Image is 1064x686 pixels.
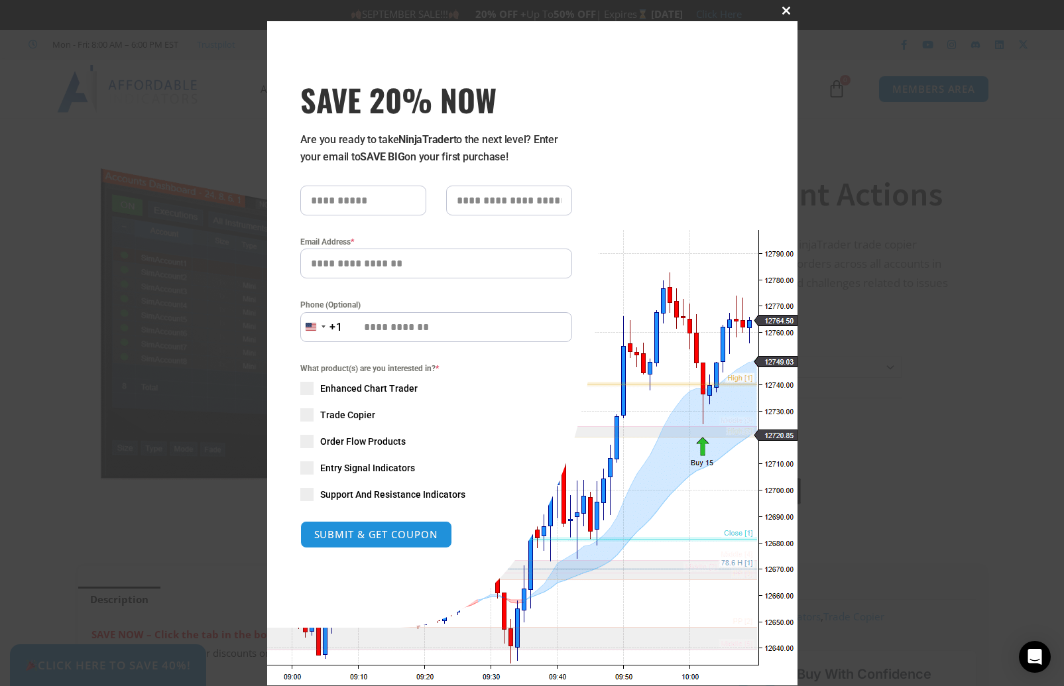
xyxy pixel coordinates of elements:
span: SAVE 20% NOW [300,81,572,118]
strong: NinjaTrader [398,133,453,146]
label: Order Flow Products [300,435,572,448]
label: Trade Copier [300,408,572,422]
label: Support And Resistance Indicators [300,488,572,501]
span: Enhanced Chart Trader [320,382,418,395]
span: Entry Signal Indicators [320,461,415,475]
span: Support And Resistance Indicators [320,488,465,501]
button: SUBMIT & GET COUPON [300,521,452,548]
strong: SAVE BIG [360,150,404,163]
label: Entry Signal Indicators [300,461,572,475]
div: Open Intercom Messenger [1019,641,1051,673]
label: Phone (Optional) [300,298,572,312]
button: Selected country [300,312,343,342]
span: Trade Copier [320,408,375,422]
div: +1 [329,319,343,336]
label: Enhanced Chart Trader [300,382,572,395]
label: Email Address [300,235,572,249]
span: Order Flow Products [320,435,406,448]
span: What product(s) are you interested in? [300,362,572,375]
p: Are you ready to take to the next level? Enter your email to on your first purchase! [300,131,572,166]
